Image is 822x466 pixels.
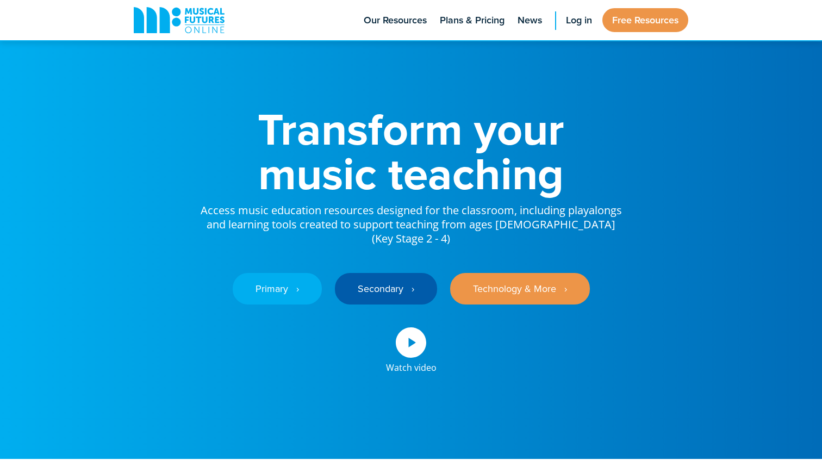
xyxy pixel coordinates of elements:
p: Access music education resources designed for the classroom, including playalongs and learning to... [199,196,623,246]
span: Log in [566,13,592,28]
h1: Transform your music teaching [199,107,623,196]
a: Free Resources [602,8,688,32]
span: Our Resources [364,13,427,28]
span: Plans & Pricing [440,13,505,28]
a: Technology & More ‎‏‏‎ ‎ › [450,273,590,305]
a: Primary ‎‏‏‎ ‎ › [233,273,322,305]
span: News [518,13,542,28]
div: Watch video [386,358,437,372]
a: Secondary ‎‏‏‎ ‎ › [335,273,437,305]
